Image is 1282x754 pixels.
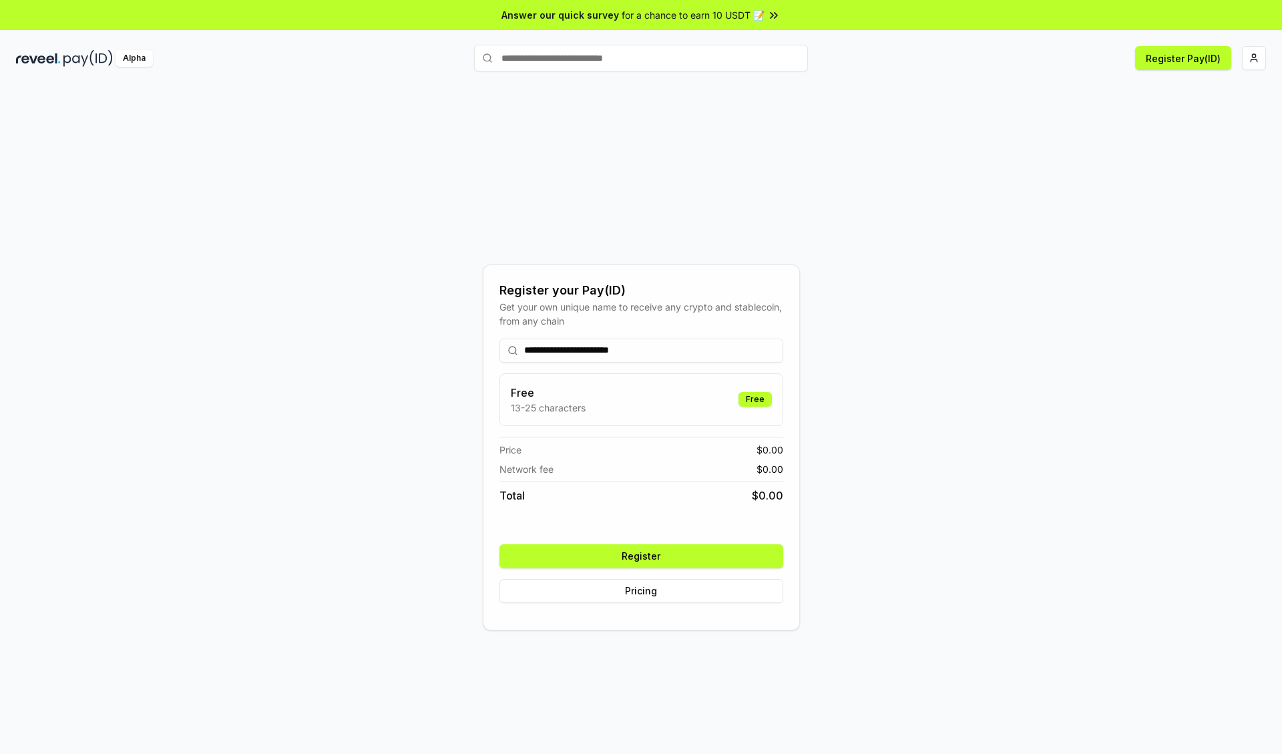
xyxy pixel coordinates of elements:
[499,462,554,476] span: Network fee
[757,462,783,476] span: $ 0.00
[499,300,783,328] div: Get your own unique name to receive any crypto and stablecoin, from any chain
[16,50,61,67] img: reveel_dark
[511,385,586,401] h3: Free
[63,50,113,67] img: pay_id
[1135,46,1231,70] button: Register Pay(ID)
[757,443,783,457] span: $ 0.00
[501,8,619,22] span: Answer our quick survey
[499,579,783,603] button: Pricing
[511,401,586,415] p: 13-25 characters
[499,281,783,300] div: Register your Pay(ID)
[499,443,521,457] span: Price
[622,8,765,22] span: for a chance to earn 10 USDT 📝
[738,392,772,407] div: Free
[116,50,153,67] div: Alpha
[499,544,783,568] button: Register
[752,488,783,504] span: $ 0.00
[499,488,525,504] span: Total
